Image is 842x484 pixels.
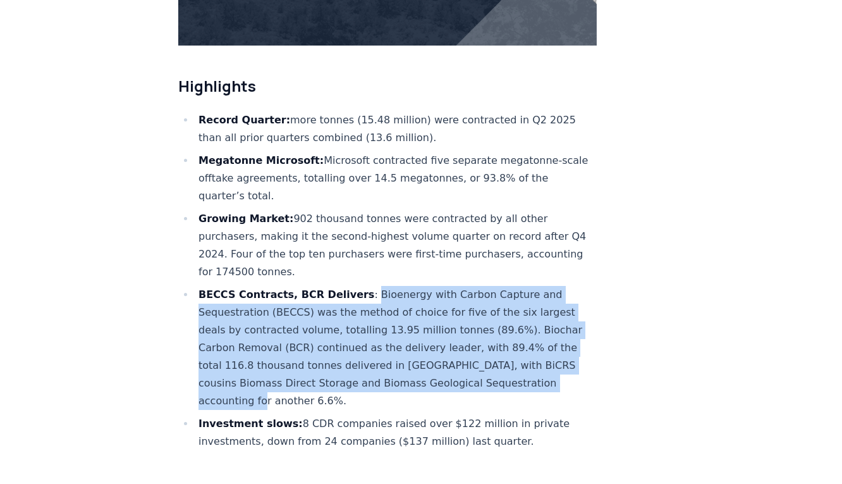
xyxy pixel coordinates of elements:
strong: Megatonne Microsoft: [198,154,324,166]
li: more tonnes (15.48 million) were contracted in Q2 2025 than all prior quarters combined (13.6 mil... [195,111,597,147]
strong: BECCS Contracts, BCR Delivers [198,289,374,301]
li: 8 CDR companies raised over $122 million in private investments, down from 24 companies ($137 mil... [195,415,597,450]
li: Microsoft contracted five separate megatonne-scale offtake agreements, totalling over 14.5 megato... [195,152,597,205]
li: : Bioenergy with Carbon Capture and Sequestration (BECCS) was the method of choice for five of th... [195,286,597,410]
strong: Growing Market: [198,213,293,225]
strong: Investment slows: [198,418,303,430]
strong: Record Quarter: [198,114,290,126]
h2: Highlights [178,76,597,96]
li: 902 thousand tonnes were contracted by all other purchasers, making it the second-highest volume ... [195,210,597,281]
